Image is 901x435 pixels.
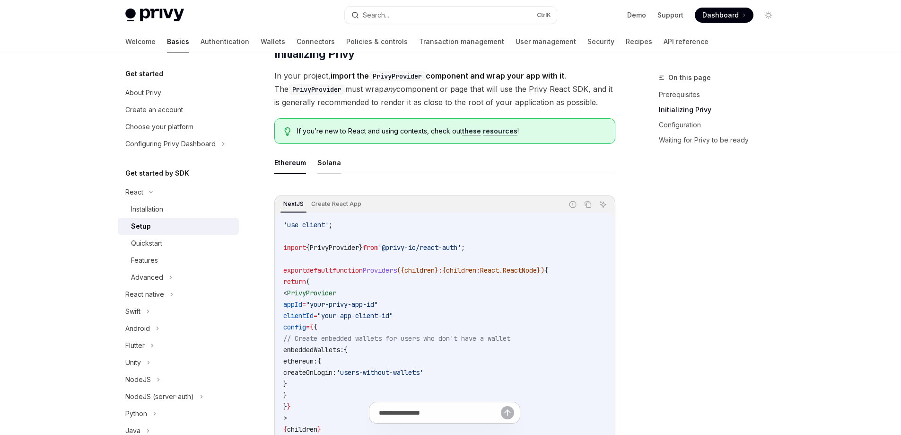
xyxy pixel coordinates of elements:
a: Create an account [118,101,239,118]
a: Features [118,252,239,269]
a: Basics [167,30,189,53]
strong: import the component and wrap your app with it [331,71,564,80]
a: API reference [664,30,709,53]
div: Swift [125,306,140,317]
a: Prerequisites [659,87,784,102]
span: 'users-without-wallets' [336,368,423,377]
span: } [359,243,363,252]
button: Solana [317,151,341,174]
span: { [544,266,548,275]
span: } [435,266,438,275]
span: ; [329,221,332,229]
a: Connectors [297,30,335,53]
span: '@privy-io/react-auth' [378,243,461,252]
span: }) [537,266,544,275]
span: = [306,323,310,331]
span: React [480,266,499,275]
button: Toggle dark mode [761,8,776,23]
a: Demo [627,10,646,20]
div: Installation [131,204,163,215]
svg: Tip [284,127,291,136]
h5: Get started by SDK [125,168,189,179]
span: embeddedWallets: [283,346,344,354]
span: In your project, . The must wrap component or page that will use the Privy React SDK, and it is g... [274,69,615,109]
button: Configuring Privy Dashboard [118,135,239,152]
span: PrivyProvider [287,289,336,297]
span: ethereum: [283,357,317,365]
div: React [125,186,143,198]
span: < [283,289,287,297]
input: Ask a question... [379,402,501,423]
span: createOnLogin: [283,368,336,377]
span: } [283,391,287,399]
button: Ask AI [597,198,609,211]
div: Advanced [131,272,163,283]
span: default [306,266,332,275]
a: Transaction management [419,30,504,53]
a: User management [516,30,576,53]
a: Initializing Privy [659,102,784,117]
img: light logo [125,9,184,22]
button: Python [118,405,239,422]
span: . [499,266,503,275]
button: Flutter [118,337,239,354]
div: About Privy [125,87,161,98]
button: Advanced [118,269,239,286]
div: NodeJS [125,374,151,385]
span: Dashboard [702,10,739,20]
div: Setup [131,221,151,232]
div: React native [125,289,164,300]
span: : [476,266,480,275]
span: PrivyProvider [310,243,359,252]
span: clientId [283,311,314,320]
span: // Create embedded wallets for users who don't have a wallet [283,334,510,343]
button: Ethereum [274,151,306,174]
span: children [404,266,435,275]
span: { [306,243,310,252]
div: Choose your platform [125,121,193,133]
span: import [283,243,306,252]
span: ReactNode [503,266,537,275]
span: appId [283,300,302,309]
a: resources [483,127,517,135]
a: Security [587,30,614,53]
a: Wallets [261,30,285,53]
span: ; [461,243,465,252]
em: any [384,84,396,94]
a: Configuration [659,117,784,133]
span: ({ [397,266,404,275]
div: Search... [363,9,389,21]
a: Setup [118,218,239,235]
a: Recipes [626,30,652,53]
div: NextJS [280,198,306,210]
a: Installation [118,201,239,218]
a: Dashboard [695,8,753,23]
span: from [363,243,378,252]
a: Choose your platform [118,118,239,135]
span: { [442,266,446,275]
div: Python [125,408,147,419]
a: these [462,127,481,135]
button: Swift [118,303,239,320]
div: Features [131,255,158,266]
button: Report incorrect code [567,198,579,211]
span: Ctrl K [537,11,551,19]
button: React native [118,286,239,303]
span: function [332,266,363,275]
span: If you’re new to React and using contexts, check out ! [297,126,605,136]
div: Unity [125,357,141,368]
span: ( [306,277,310,286]
span: { [317,357,321,365]
span: return [283,277,306,286]
div: Android [125,323,150,334]
button: Android [118,320,239,337]
a: Support [657,10,683,20]
div: Create React App [308,198,364,210]
span: { [344,346,348,354]
div: NodeJS (server-auth) [125,391,194,402]
code: PrivyProvider [289,84,345,95]
button: Unity [118,354,239,371]
a: Authentication [201,30,249,53]
span: 'use client' [283,221,329,229]
span: children [446,266,476,275]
